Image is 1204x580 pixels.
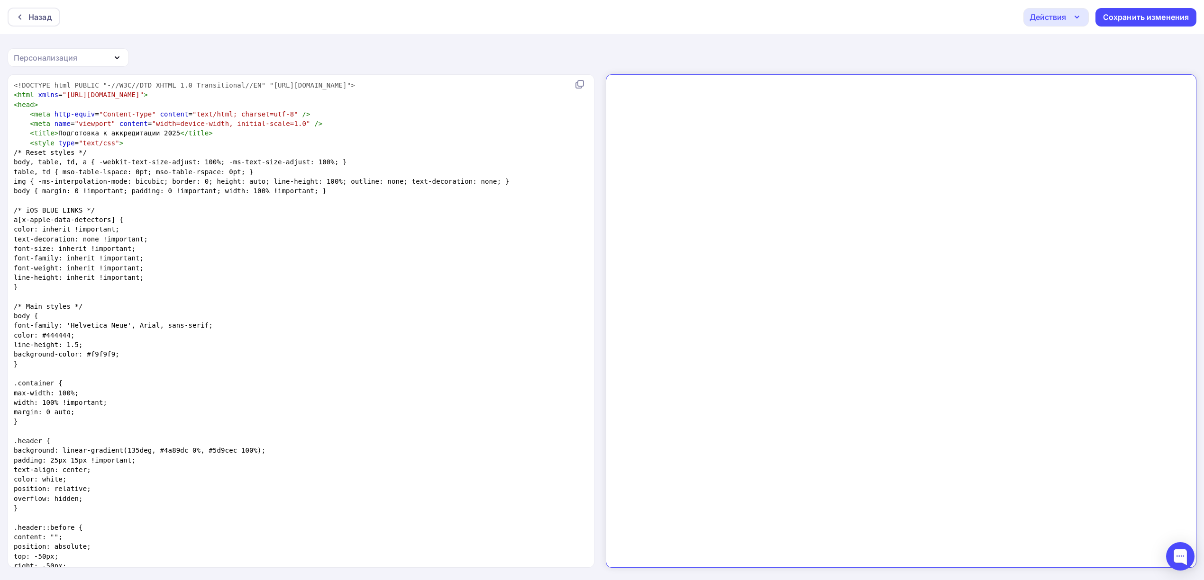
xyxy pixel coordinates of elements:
span: > [55,129,59,137]
span: } [14,283,18,291]
span: Подготовка к аккредитации 2025 [14,129,213,137]
span: /* iOS BLUE LINKS */ [14,206,95,214]
span: .header::before { [14,524,83,531]
span: title [189,129,209,137]
span: meta [34,120,50,127]
span: top: -50px; [14,553,58,560]
span: font-family: 'Helvetica Neue', Arial, sans-serif; [14,321,213,329]
span: http-equiv [55,110,95,118]
span: < [30,120,34,127]
span: "[URL][DOMAIN_NAME]" [63,91,144,98]
span: background-color: #f9f9f9; [14,350,119,358]
span: .container { [14,379,63,387]
span: position: absolute; [14,543,91,550]
span: = [14,139,124,147]
button: Действия [1023,8,1089,27]
span: > [209,129,213,137]
div: Назад [28,11,52,23]
span: a[x-apple-data-detectors] { [14,216,123,223]
span: < [30,139,34,147]
span: title [34,129,55,137]
span: "text/css" [79,139,119,147]
span: <!DOCTYPE html PUBLIC "-//W3C//DTD XHTML 1.0 Transitional//EN" "[URL][DOMAIN_NAME]"> [14,81,355,89]
span: < [14,101,18,108]
span: > [119,139,124,147]
span: > [34,101,38,108]
span: font-family: inherit !important; [14,254,144,262]
span: "Content-Type" [99,110,156,118]
span: = = [14,120,322,127]
div: Персонализация [14,52,77,63]
span: </ [180,129,188,137]
span: body { [14,312,38,320]
span: table, td { mso-table-lspace: 0pt; mso-table-rspace: 0pt; } [14,168,254,176]
div: Действия [1030,11,1066,23]
span: .header { [14,437,50,445]
span: /* Reset styles */ [14,149,87,156]
span: style [34,139,55,147]
span: right: -50px; [14,562,67,570]
span: /* Main styles */ [14,303,83,310]
span: < [14,91,18,98]
span: < [30,129,34,137]
div: Сохранить изменения [1103,12,1189,23]
span: width: 100% !important; [14,399,107,406]
span: text-align: center; [14,466,91,473]
span: /> [314,120,322,127]
span: body { margin: 0 !important; padding: 0 !important; width: 100% !important; } [14,187,327,195]
span: > [144,91,148,98]
span: = [14,91,148,98]
span: name [55,120,71,127]
span: img { -ms-interpolation-mode: bicubic; border: 0; height: auto; line-height: 100%; outline: none;... [14,178,509,185]
span: margin: 0 auto; [14,408,75,416]
span: line-height: 1.5; [14,341,83,348]
span: overflow: hidden; [14,495,83,502]
span: position: relative; [14,485,91,492]
span: html [18,91,34,98]
span: < [30,110,34,118]
span: body, table, td, a { -webkit-text-size-adjust: 100%; -ms-text-size-adjust: 100%; } [14,158,347,166]
span: color: white; [14,475,67,483]
span: color: #444444; [14,331,75,339]
span: padding: 25px 15px !important; [14,456,136,464]
span: text-decoration: none !important; [14,235,148,243]
span: = = [14,110,310,118]
span: /> [302,110,310,118]
span: background: linear-gradient(135deg, #4a89dc 0%, #5d9cec 100%); [14,446,265,454]
span: } [14,418,18,425]
span: max-width: 100%; [14,389,79,397]
span: line-height: inherit !important; [14,274,144,281]
span: type [58,139,74,147]
span: xmlns [38,91,58,98]
span: "viewport" [75,120,116,127]
span: font-weight: inherit !important; [14,264,144,272]
span: color: inherit !important; [14,225,119,233]
span: content [119,120,148,127]
span: } [14,504,18,512]
button: Персонализация [8,48,129,67]
span: content: ""; [14,533,63,541]
span: meta [34,110,50,118]
span: head [18,101,34,108]
span: } [14,360,18,368]
span: "width=device-width, initial-scale=1.0" [152,120,310,127]
span: "text/html; charset=utf-8" [192,110,298,118]
span: font-size: inherit !important; [14,245,136,252]
span: content [160,110,189,118]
